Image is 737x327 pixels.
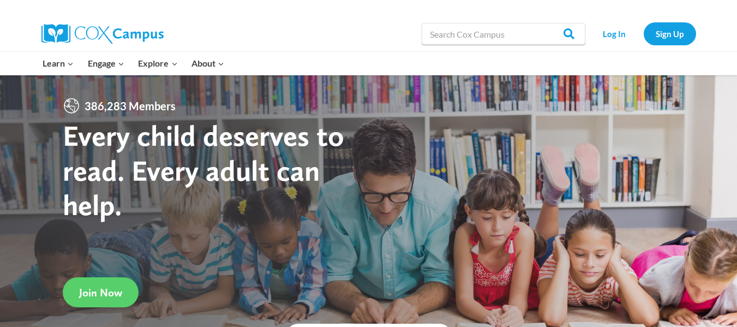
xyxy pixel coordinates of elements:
span: Explore [138,56,177,70]
strong: Every child deserves to read. Every adult can help. [63,118,344,222]
nav: Primary Navigation [36,52,231,75]
span: About [191,56,224,70]
span: Learn [43,56,74,70]
a: Join Now [63,277,139,307]
span: Engage [88,56,124,70]
nav: Secondary Navigation [591,22,696,45]
span: 386,283 Members [80,97,180,115]
a: Sign Up [644,22,696,45]
img: Cox Campus [41,24,164,44]
input: Search Cox Campus [422,23,585,45]
a: Log In [591,22,638,45]
span: Join Now [79,286,122,299]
